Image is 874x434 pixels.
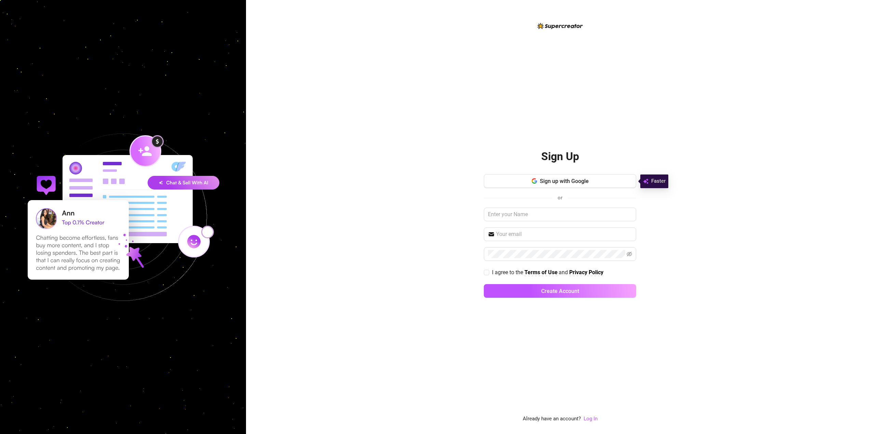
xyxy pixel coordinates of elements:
[540,178,589,184] span: Sign up with Google
[5,99,241,335] img: signup-background-D0MIrEPF.svg
[484,174,636,188] button: Sign up with Google
[569,269,603,276] a: Privacy Policy
[492,269,524,276] span: I agree to the
[627,251,632,257] span: eye-invisible
[643,177,648,185] img: svg%3e
[584,416,598,422] a: Log In
[524,269,558,276] a: Terms of Use
[496,230,632,238] input: Your email
[559,269,569,276] span: and
[541,288,579,294] span: Create Account
[484,284,636,298] button: Create Account
[537,23,583,29] img: logo-BBDzfeDw.svg
[484,208,636,221] input: Enter your Name
[523,415,581,423] span: Already have an account?
[541,150,579,164] h2: Sign Up
[651,177,666,185] span: Faster
[584,415,598,423] a: Log In
[558,195,562,201] span: or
